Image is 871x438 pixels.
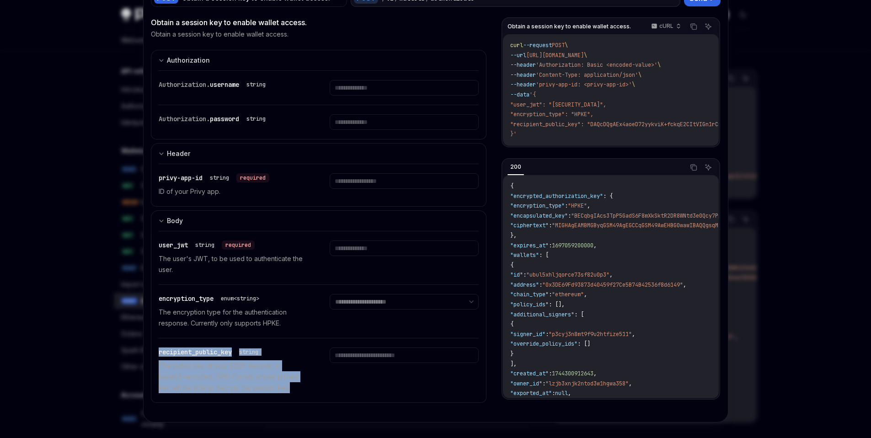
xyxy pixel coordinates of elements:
span: "id" [510,271,523,278]
span: recipient_public_key [159,348,232,356]
span: encryption_type [159,294,214,303]
span: "expires_at" [510,242,549,249]
span: } [510,350,513,358]
p: The encryption type for the authentication response. Currently only supports HPKE. [159,307,308,329]
span: : [549,291,552,298]
span: "recipient_public_key": "DAQcDQgAEx4aoeD72yykviK+fckqE2CItVIGn1rCnvCXZ1HgpOcMEMialRmTrqIK4oZlYd1" [510,121,821,128]
div: 200 [508,161,524,172]
div: enum<string> [221,295,259,302]
span: "address" [510,281,539,288]
span: Authorization. [159,115,210,123]
span: \ [657,61,661,69]
span: }' [510,130,517,138]
span: : [568,212,571,219]
span: Authorization. [159,80,210,89]
span: "user_jwt": "[SECURITY_DATA]", [510,101,606,108]
button: expand input section [151,50,487,70]
span: , [587,202,590,209]
div: string [210,174,229,182]
button: Copy the contents from the code block [688,161,700,173]
p: The user's JWT, to be used to authenticate the user. [159,253,308,275]
span: 1744300912643 [552,370,593,377]
span: user_jwt [159,241,188,249]
span: "encryption_type": "HPKE", [510,111,593,118]
span: username [210,80,239,89]
span: --header [510,61,536,69]
span: : [549,242,552,249]
span: "encapsulated_key" [510,212,568,219]
span: "HPKE" [568,202,587,209]
div: user_jwt [159,240,255,250]
div: Authorization.password [159,114,269,123]
span: "0x3DE69Fd93873d40459f27Ce5B74B42536f8d6149" [542,281,683,288]
span: }, [510,232,517,239]
span: , [593,242,597,249]
span: "encrypted_authorization_key" [510,192,603,200]
button: Copy the contents from the code block [688,21,700,32]
span: "owner_id" [510,380,542,387]
span: , [632,331,635,338]
span: "ciphertext" [510,222,549,229]
span: "exported_at" [510,390,552,397]
span: "policy_ids" [510,301,549,308]
span: { [510,320,513,328]
span: \ [632,81,635,88]
span: : [ [539,251,549,259]
span: : [], [549,301,565,308]
p: cURL [659,22,673,30]
span: , [593,370,597,377]
span: { [510,182,513,190]
div: Authorization [167,55,210,66]
span: \ [565,42,568,49]
span: 'Authorization: Basic <encoded-value>' [536,61,657,69]
span: \ [638,71,641,79]
button: expand input section [151,210,487,231]
div: Obtain a session key to enable wallet access. [151,17,487,28]
span: : [523,271,526,278]
p: ID of your Privy app. [159,186,308,197]
span: --header [510,71,536,79]
div: string [246,115,266,123]
span: : [] [577,340,590,347]
span: , [584,291,587,298]
div: encryption_type [159,294,263,303]
div: Body [167,215,183,226]
span: \ [584,52,587,59]
span: "chain_type" [510,291,549,298]
span: ], [510,360,517,368]
span: "wallets" [510,251,539,259]
span: null [555,390,568,397]
span: "ethereum" [552,291,584,298]
div: recipient_public_key [159,347,262,357]
span: Obtain a session key to enable wallet access. [508,23,631,30]
span: password [210,115,239,123]
button: Ask AI [702,161,714,173]
span: "BECqbgIAcs3TpP5GadS6F8mXkSktR2DR8WNtd3e0Qcy7PpoRHEygpzjFWttntS+SEM3VSr4Thewh18ZP9chseLE=" [571,212,859,219]
button: Ask AI [702,21,714,32]
span: "encryption_type" [510,202,565,209]
span: POST [552,42,565,49]
span: 'Content-Type: application/json' [536,71,638,79]
p: The public key of your ECDH keypair, in base64-encoded, SPKI-format, whose private key will be ab... [159,360,308,393]
span: , [609,271,613,278]
span: 1697059200000 [552,242,593,249]
span: "ubul5xhljqorce73sf82u0p3" [526,271,609,278]
span: "additional_signers" [510,311,574,318]
span: : [552,390,555,397]
span: privy-app-id [159,174,203,182]
span: "override_policy_ids" [510,340,577,347]
span: , [568,390,571,397]
span: "lzjb3xnjk2ntod3w1hgwa358" [545,380,629,387]
span: "p3cyj3n8mt9f9u2htfize511" [549,331,632,338]
p: Obtain a session key to enable wallet access. [151,30,289,39]
span: 'privy-app-id: <privy-app-id>' [536,81,632,88]
div: Header [167,148,190,159]
span: : [545,331,549,338]
div: Authorization.username [159,80,269,89]
span: : { [603,192,613,200]
span: --request [523,42,552,49]
span: "signer_id" [510,331,545,338]
div: string [195,241,214,249]
span: [URL][DOMAIN_NAME] [526,52,584,59]
span: --header [510,81,536,88]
